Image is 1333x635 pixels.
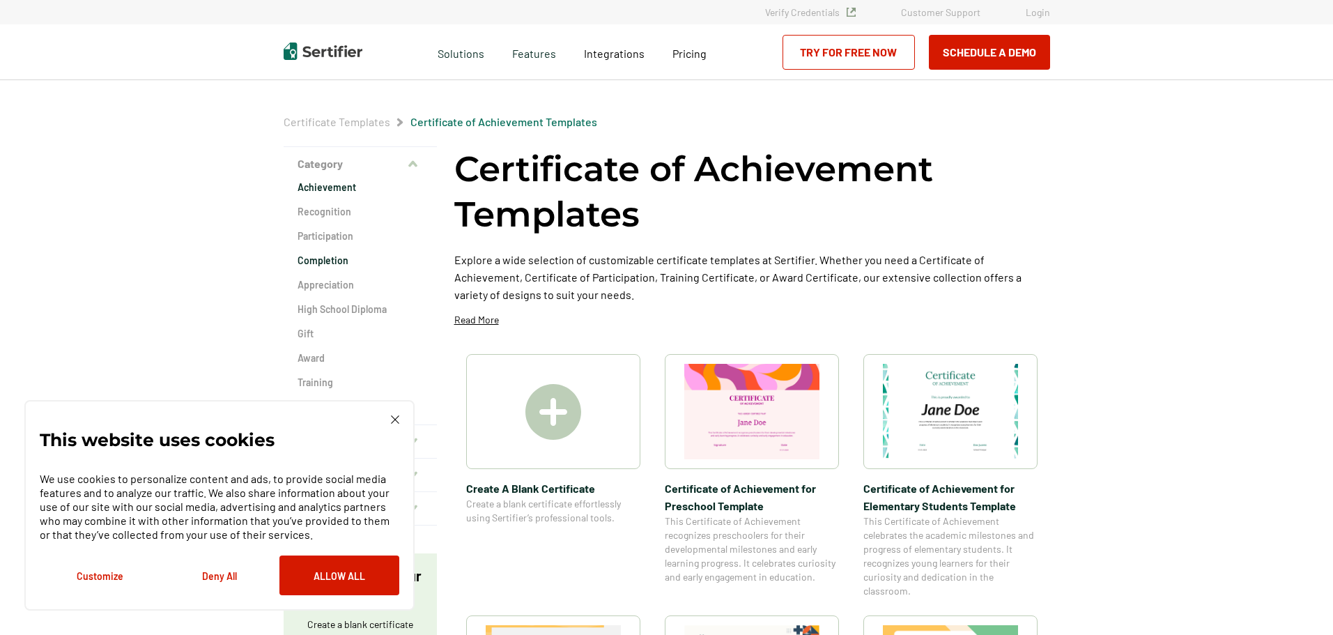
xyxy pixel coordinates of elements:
[284,115,390,128] a: Certificate Templates
[584,47,645,60] span: Integrations
[863,514,1038,598] span: This Certificate of Achievement celebrates the academic milestones and progress of elementary stu...
[298,229,423,243] a: Participation
[765,6,856,18] a: Verify Credentials
[298,327,423,341] a: Gift
[847,8,856,17] img: Verified
[298,351,423,365] a: Award
[883,364,1018,459] img: Certificate of Achievement for Elementary Students Template
[391,415,399,424] img: Cookie Popup Close
[672,47,707,60] span: Pricing
[40,472,399,542] p: We use cookies to personalize content and ads, to provide social media features and to analyze ou...
[438,43,484,61] span: Solutions
[1026,6,1050,18] a: Login
[284,147,437,181] button: Category
[466,497,640,525] span: Create a blank certificate effortlessly using Sertifier’s professional tools.
[298,205,423,219] a: Recognition
[160,556,279,595] button: Deny All
[284,115,597,129] div: Breadcrumb
[410,115,597,128] a: Certificate of Achievement Templates
[863,354,1038,598] a: Certificate of Achievement for Elementary Students TemplateCertificate of Achievement for Element...
[672,43,707,61] a: Pricing
[863,480,1038,514] span: Certificate of Achievement for Elementary Students Template
[284,43,362,60] img: Sertifier | Digital Credentialing Platform
[298,303,423,316] a: High School Diploma
[665,480,839,514] span: Certificate of Achievement for Preschool Template
[40,556,160,595] button: Customize
[284,115,390,129] span: Certificate Templates
[1263,568,1333,635] iframe: Chat Widget
[40,433,275,447] p: This website uses cookies
[512,43,556,61] span: Features
[466,480,640,497] span: Create A Blank Certificate
[284,181,437,425] div: Category
[410,115,597,129] span: Certificate of Achievement Templates
[454,146,1050,237] h1: Certificate of Achievement Templates
[454,251,1050,303] p: Explore a wide selection of customizable certificate templates at Sertifier. Whether you need a C...
[525,384,581,440] img: Create A Blank Certificate
[454,313,499,327] p: Read More
[684,364,819,459] img: Certificate of Achievement for Preschool Template
[298,181,423,194] a: Achievement
[665,354,839,598] a: Certificate of Achievement for Preschool TemplateCertificate of Achievement for Preschool Templat...
[665,514,839,584] span: This Certificate of Achievement recognizes preschoolers for their developmental milestones and ea...
[279,556,399,595] button: Allow All
[901,6,980,18] a: Customer Support
[298,278,423,292] a: Appreciation
[783,35,915,70] a: Try for Free Now
[584,43,645,61] a: Integrations
[929,35,1050,70] button: Schedule a Demo
[298,254,423,268] a: Completion
[298,376,423,390] a: Training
